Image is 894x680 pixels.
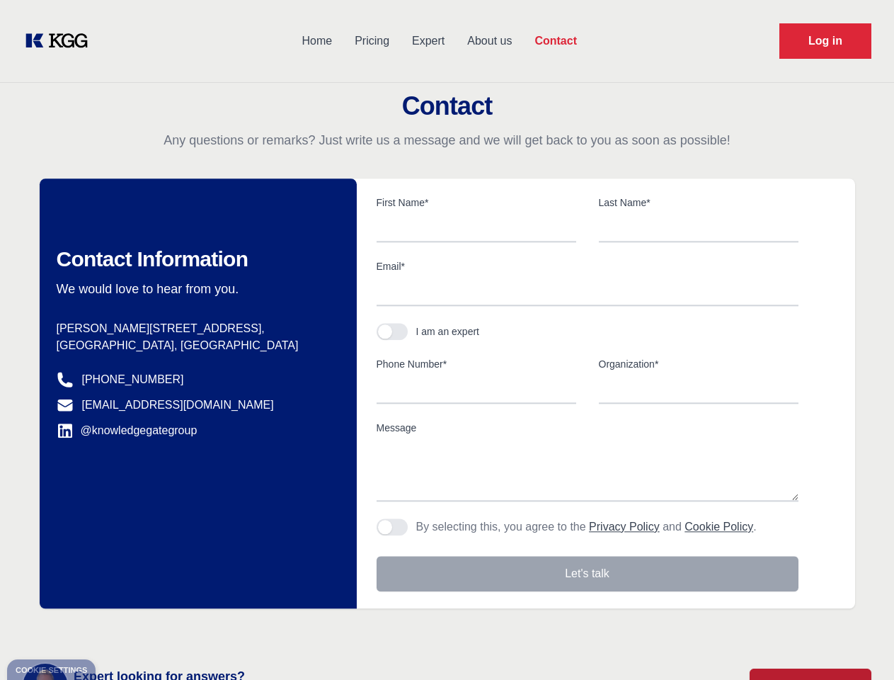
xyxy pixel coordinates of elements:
a: [PHONE_NUMBER] [82,371,184,388]
a: Pricing [343,23,401,59]
p: Any questions or remarks? Just write us a message and we will get back to you as soon as possible! [17,132,877,149]
a: Privacy Policy [589,521,660,533]
label: Last Name* [599,195,798,210]
iframe: Chat Widget [823,612,894,680]
div: Cookie settings [16,667,87,674]
a: Request Demo [779,23,871,59]
a: About us [456,23,523,59]
a: @knowledgegategroup [57,422,197,439]
label: Message [377,421,798,435]
label: First Name* [377,195,576,210]
label: Organization* [599,357,798,371]
label: Phone Number* [377,357,576,371]
button: Let's talk [377,556,798,591]
label: Email* [377,259,798,273]
h2: Contact [17,92,877,120]
p: We would love to hear from you. [57,280,334,297]
a: Contact [523,23,588,59]
h2: Contact Information [57,246,334,272]
p: [GEOGRAPHIC_DATA], [GEOGRAPHIC_DATA] [57,337,334,354]
p: [PERSON_NAME][STREET_ADDRESS], [57,320,334,337]
a: [EMAIL_ADDRESS][DOMAIN_NAME] [82,397,274,414]
a: KOL Knowledge Platform: Talk to Key External Experts (KEE) [23,30,99,52]
a: Expert [401,23,456,59]
p: By selecting this, you agree to the and . [416,518,757,535]
div: I am an expert [416,324,480,339]
a: Home [290,23,343,59]
a: Cookie Policy [684,521,753,533]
